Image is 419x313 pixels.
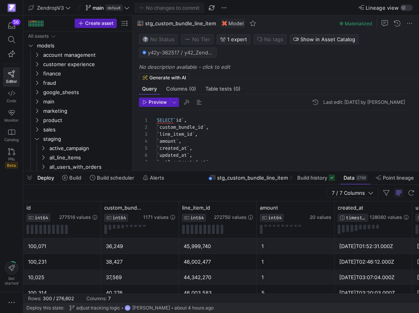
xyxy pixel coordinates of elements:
span: ZendropV3 [37,5,64,11]
span: Catalog [4,137,19,142]
div: 44,342,270 [184,270,252,285]
button: Alerts [139,171,168,184]
span: ` [206,159,209,165]
div: 7 [108,296,111,301]
span: ` [157,145,160,151]
p: No description available - click to edit [139,64,416,70]
span: ` [157,152,160,158]
span: Point lineage [383,175,414,181]
span: main [93,5,104,11]
span: Create asset [85,21,113,26]
span: finance [43,69,128,78]
button: No tierNo Tier [181,34,214,44]
span: Preview [149,100,167,105]
div: 1 [261,239,330,254]
span: created_at [338,205,363,211]
div: 37,569 [106,270,174,285]
div: [DATE]T03:20:03.000Z [339,285,408,301]
span: stg_custom_bundle_line_item [145,20,216,26]
span: Get started [5,276,18,285]
span: _y42_extracted_at [160,159,206,165]
span: ` [157,159,160,165]
div: 100,071 [28,239,96,254]
span: staging [43,135,128,143]
span: 128060 values [370,215,402,220]
span: updated_at [160,152,187,158]
div: 10,025 [28,270,96,285]
span: 272750 values [214,215,246,220]
span: amount [260,205,278,211]
span: 20 values [310,215,331,220]
span: Generate with AI [149,75,186,80]
span: main [43,97,128,106]
img: undefined [222,21,227,26]
span: amount [160,138,176,144]
span: about 4 hours ago [174,305,214,311]
div: 7 [139,159,147,166]
div: 100,314 [28,285,96,301]
span: , [189,152,192,158]
span: product [43,116,128,125]
span: ` [203,124,206,130]
span: created_at [160,145,187,151]
div: 56 [12,19,21,25]
span: Beta [5,162,18,168]
div: 46,003,583 [184,285,252,301]
button: Build [59,171,85,184]
div: 4 [139,138,147,145]
span: Deploy this state: [26,305,64,311]
button: Create asset [75,19,117,28]
a: Code [3,87,20,106]
div: Press SPACE to select this row. [26,97,129,106]
img: https://storage.googleapis.com/y42-prod-data-exchange/images/qZXOSqkTtPuVcXVzF40oUlM07HVTwZXfPK0U... [8,4,16,12]
div: 278K [356,175,367,181]
span: id [26,205,31,211]
span: stg_custom_bundle_line_item [217,175,288,181]
div: Press SPACE to select this row. [26,50,129,59]
span: TIMESTAMP [346,215,366,220]
span: default [105,5,123,11]
span: PRs [8,157,15,161]
div: 1 [261,254,330,269]
div: Last edit: [DATE] by [PERSON_NAME] [323,100,405,105]
button: 56 [3,19,20,33]
div: Press SPACE to select this row. [26,143,129,153]
span: , [195,131,198,137]
div: Press SPACE to select this row. [26,115,129,125]
span: , [179,138,181,144]
div: 5 [261,285,330,301]
span: Alerts [150,175,164,181]
div: 300 / 276,602 [43,296,74,301]
span: Materialized [345,21,372,26]
span: Monitor [4,118,19,122]
span: marketing [43,107,128,115]
span: , [206,124,209,130]
button: Show in Asset Catalog [290,34,359,44]
div: 45,999,740 [184,239,252,254]
span: line_item_id [182,205,210,211]
span: [PERSON_NAME] [132,305,170,311]
span: google_sheets [43,88,128,97]
div: 6 [139,152,147,159]
div: Press SPACE to select this row. [26,31,129,41]
span: Build scheduler [97,175,134,181]
div: 5 [139,145,147,152]
span: INT64 [268,215,282,220]
span: account management [43,51,128,59]
div: 3 [139,131,147,138]
div: 2 [139,124,147,131]
span: sales [43,125,128,134]
button: Build history [294,171,338,184]
span: No Tier [184,36,210,42]
span: y42y-362517 / y42_ZendropV3_main / stg_custom_bundle_line_item [148,49,213,56]
div: Press SPACE to select this row. [26,59,129,69]
button: 7 / 7 Columns [327,188,379,198]
span: ` [176,138,179,144]
div: Press SPACE to select this row. [26,162,129,171]
span: models [37,41,128,50]
button: Data278K [340,171,371,184]
span: Editor [6,79,17,84]
span: Table tests [205,86,240,91]
button: Generate with AI [139,73,189,82]
div: 40,276 [106,285,174,301]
